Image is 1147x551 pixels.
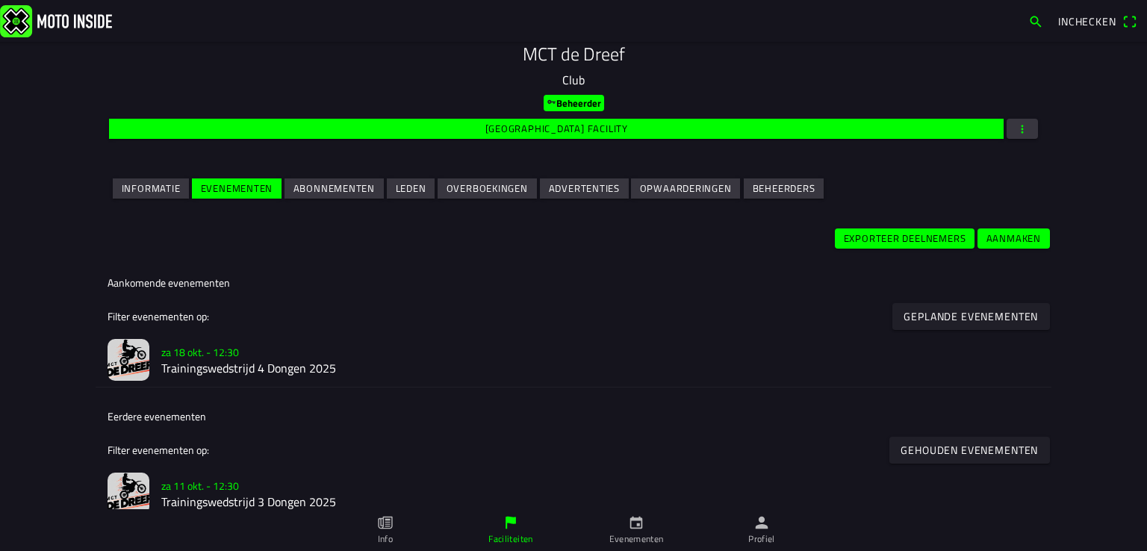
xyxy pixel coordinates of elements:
[108,473,149,514] img: lOLSn726VxCaGFNnlaZ6XcwBmXzx7kLs7LJ84tf7.jpg
[540,178,629,199] ion-button: Advertenties
[547,97,556,107] ion-icon: key
[387,178,435,199] ion-button: Leden
[108,71,1039,89] p: Club
[628,514,644,531] ion-icon: calendar
[161,344,239,360] ion-text: za 18 okt. - 12:30
[108,442,209,458] ion-label: Filter evenementen op:
[161,495,1039,509] h2: Trainingswedstrijd 3 Dongen 2025
[161,478,239,494] ion-text: za 11 okt. - 12:30
[192,178,282,199] ion-button: Evenementen
[744,178,824,199] ion-button: Beheerders
[488,532,532,546] ion-label: Faciliteiten
[108,339,149,381] img: 64Wn0GjIVjMjfa4ALD0MpMaRxaoUOgurKTF0pxpL.jpg
[108,275,230,290] ion-label: Aankomende evenementen
[113,178,189,199] ion-button: Informatie
[1021,8,1051,34] a: search
[378,532,393,546] ion-label: Info
[904,311,1039,321] ion-text: Geplande evenementen
[108,308,209,324] ion-label: Filter evenementen op:
[544,95,604,111] ion-badge: Beheerder
[503,514,519,531] ion-icon: flag
[753,514,770,531] ion-icon: person
[901,444,1039,455] ion-text: Gehouden evenementen
[835,228,975,249] ion-button: Exporteer deelnemers
[609,532,664,546] ion-label: Evenementen
[109,119,1004,139] ion-button: [GEOGRAPHIC_DATA] facility
[748,532,775,546] ion-label: Profiel
[977,228,1050,249] ion-button: Aanmaken
[108,408,206,424] ion-label: Eerdere evenementen
[285,178,384,199] ion-button: Abonnementen
[1058,13,1116,29] span: Inchecken
[631,178,740,199] ion-button: Opwaarderingen
[161,361,1039,376] h2: Trainingswedstrijd 4 Dongen 2025
[438,178,537,199] ion-button: Overboekingen
[1051,8,1144,34] a: Incheckenqr scanner
[108,43,1039,65] h1: MCT de Dreef
[377,514,394,531] ion-icon: paper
